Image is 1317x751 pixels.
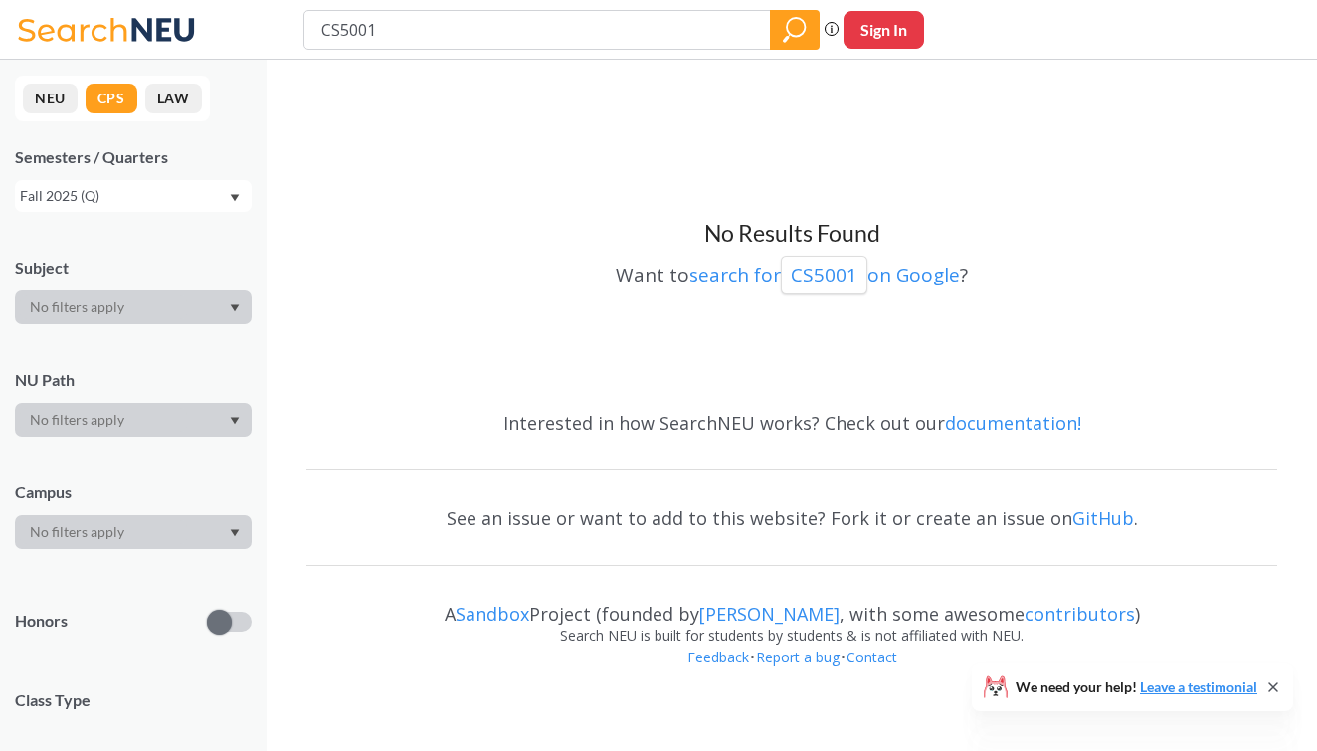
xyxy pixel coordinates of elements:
div: Want to ? [306,249,1277,294]
svg: Dropdown arrow [230,194,240,202]
a: Report a bug [755,648,841,666]
p: CS5001 [791,262,857,288]
div: Dropdown arrow [15,403,252,437]
svg: Dropdown arrow [230,529,240,537]
div: Interested in how SearchNEU works? Check out our [306,394,1277,452]
span: Class Type [15,689,252,711]
div: Fall 2025 (Q)Dropdown arrow [15,180,252,212]
div: A Project (founded by , with some awesome ) [306,585,1277,625]
div: Subject [15,257,252,279]
div: Dropdown arrow [15,515,252,549]
div: Fall 2025 (Q) [20,185,228,207]
a: documentation! [945,411,1081,435]
a: GitHub [1072,506,1134,530]
div: Campus [15,481,252,503]
div: Semesters / Quarters [15,146,252,168]
a: Contact [846,648,898,666]
div: NU Path [15,369,252,391]
svg: magnifying glass [783,16,807,44]
div: Dropdown arrow [15,290,252,324]
div: Search NEU is built for students by students & is not affiliated with NEU. [306,625,1277,647]
a: Leave a testimonial [1140,678,1257,695]
svg: Dropdown arrow [230,304,240,312]
div: See an issue or want to add to this website? Fork it or create an issue on . [306,489,1277,547]
button: LAW [145,84,202,113]
span: We need your help! [1016,680,1257,694]
button: CPS [86,84,137,113]
a: search forCS5001on Google [689,262,960,287]
a: contributors [1025,602,1135,626]
button: NEU [23,84,78,113]
a: Sandbox [456,602,529,626]
div: magnifying glass [770,10,820,50]
h3: No Results Found [306,219,1277,249]
svg: Dropdown arrow [230,417,240,425]
a: [PERSON_NAME] [699,602,840,626]
div: • • [306,647,1277,698]
a: Feedback [686,648,750,666]
p: Honors [15,610,68,633]
button: Sign In [844,11,924,49]
input: Class, professor, course number, "phrase" [319,13,756,47]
